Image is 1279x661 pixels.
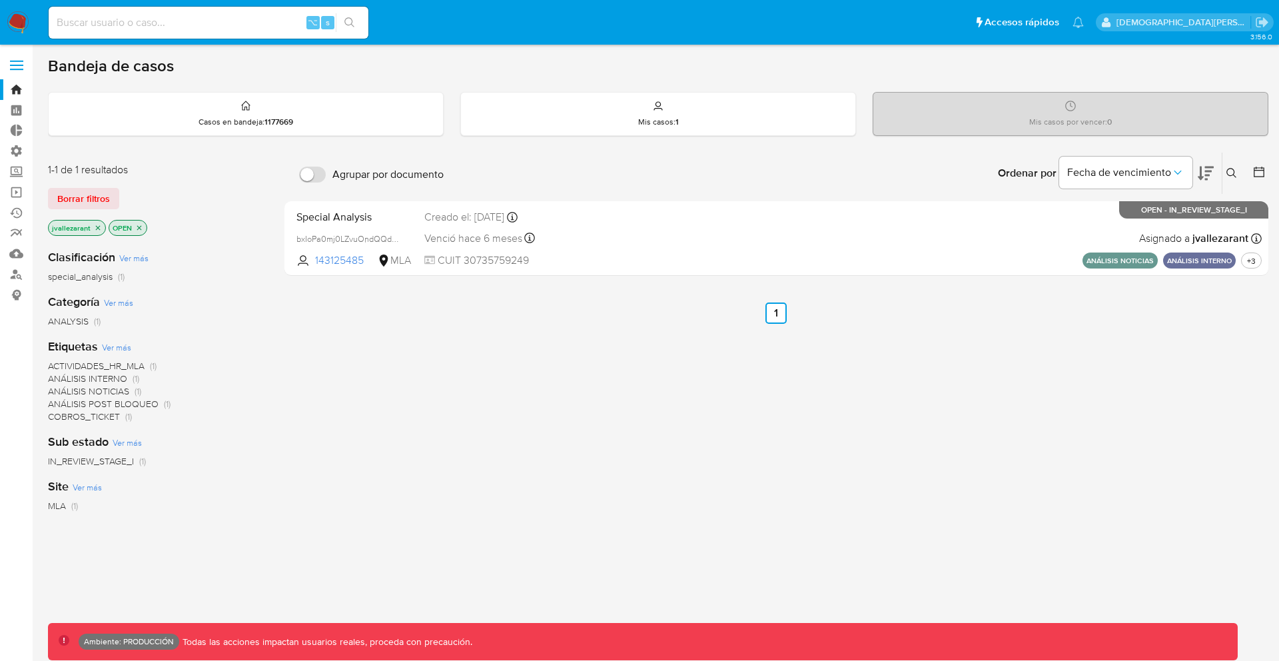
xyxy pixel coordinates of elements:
[1072,17,1084,28] a: Notificaciones
[985,15,1059,29] span: Accesos rápidos
[49,14,368,31] input: Buscar usuario o caso...
[308,16,318,29] span: ⌥
[179,636,472,648] p: Todas las acciones impactan usuarios reales, proceda con precaución.
[326,16,330,29] span: s
[1255,15,1269,29] a: Salir
[84,639,174,644] p: Ambiente: PRODUCCIÓN
[336,13,363,32] button: search-icon
[1116,16,1251,29] p: jesus.vallezarante@mercadolibre.com.co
